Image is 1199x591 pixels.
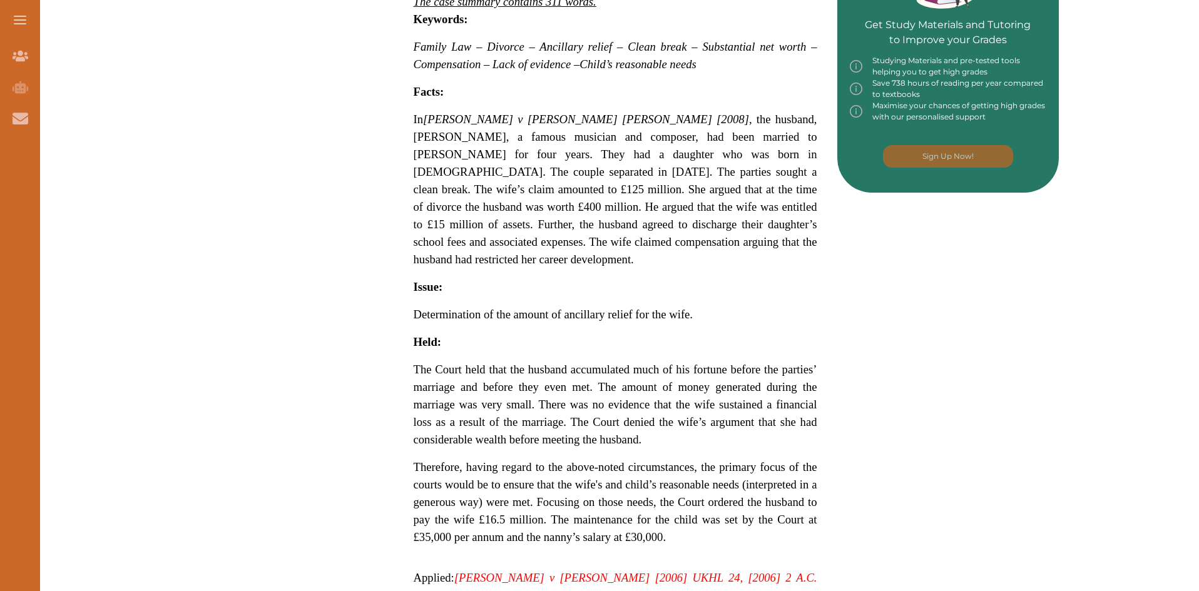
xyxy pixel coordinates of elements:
div: Save 738 hours of reading per year compared to textbooks [850,78,1047,100]
img: info-img [850,100,862,123]
span: Child’s reasonable needs [579,58,696,71]
span: Family Law – Divorce – Ancillary relief – Clean break – Substantial net worth – Compensation – La... [414,40,817,71]
strong: Keywords: [414,13,468,26]
img: info-img [850,55,862,78]
span: In , the husband, [PERSON_NAME], a famous musician and composer, had been married to [PERSON_NAME... [414,113,817,266]
div: Maximise your chances of getting high grades with our personalised support [850,100,1047,123]
span: The Court held that the husband accumulated much of his fortune before the parties’ marriage and ... [414,363,817,446]
img: info-img [850,78,862,100]
strong: Facts: [414,85,444,98]
strong: Issue: [414,280,443,293]
em: [PERSON_NAME] v [PERSON_NAME] [PERSON_NAME] [2008] [423,113,749,126]
strong: Held: [414,335,442,348]
iframe: Reviews Badge Ribbon Widget [852,243,1090,272]
button: [object Object] [883,145,1013,168]
span: Determination of the amount of ancillary relief for the wife. [414,308,693,321]
span: Therefore, having regard to the above-noted circumstances, the primary focus of the courts would ... [414,460,817,543]
div: Studying Materials and pre-tested tools helping you to get high grades [850,55,1047,78]
p: Sign Up Now! [922,151,974,162]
